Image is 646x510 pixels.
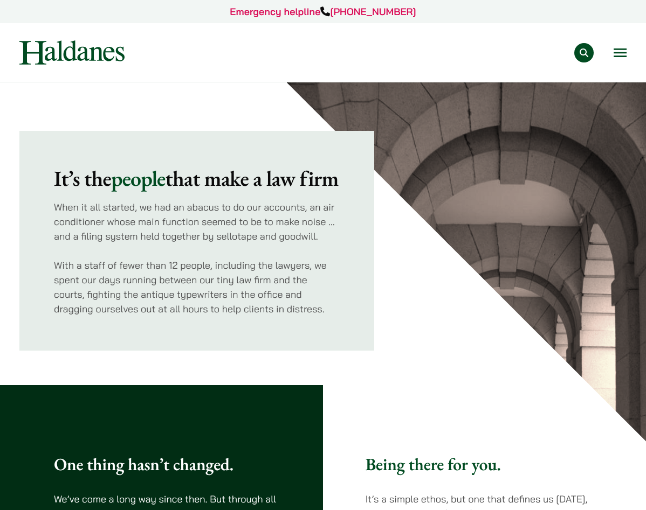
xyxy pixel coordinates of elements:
h3: Being there for you. [366,454,592,474]
h2: It’s the that make a law firm [54,165,340,191]
h3: One thing hasn’t changed. [54,454,280,474]
p: When it all started, we had an abacus to do our accounts, an air conditioner whose main function ... [54,200,340,243]
img: Logo of Haldanes [19,40,125,65]
button: Search [574,43,594,62]
p: With a staff of fewer than 12 people, including the lawyers, we spent our days running between ou... [54,258,340,316]
button: Open menu [614,48,627,57]
mark: people [111,164,166,192]
a: Emergency helpline[PHONE_NUMBER] [230,5,416,18]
